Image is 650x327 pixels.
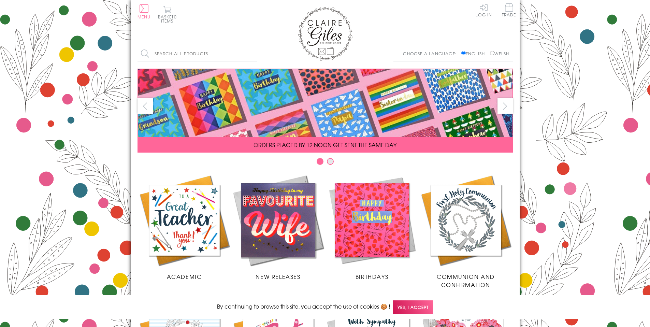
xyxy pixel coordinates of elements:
[419,173,513,289] a: Communion and Confirmation
[327,158,334,165] button: Carousel Page 2
[138,14,151,20] span: Menu
[476,3,492,17] a: Log In
[403,51,460,57] p: Choose a language:
[317,158,323,165] button: Carousel Page 1 (Current Slide)
[138,173,231,281] a: Academic
[158,5,177,23] button: Basket0 items
[437,272,495,289] span: Communion and Confirmation
[138,158,513,168] div: Carousel Pagination
[256,272,300,281] span: New Releases
[393,300,433,314] span: Yes, I accept
[250,46,257,61] input: Search
[138,4,151,19] button: Menu
[356,272,388,281] span: Birthdays
[502,3,516,18] a: Trade
[325,173,419,281] a: Birthdays
[138,46,257,61] input: Search all products
[138,98,153,114] button: prev
[161,14,177,24] span: 0 items
[502,3,516,17] span: Trade
[461,51,488,57] label: English
[490,51,509,57] label: Welsh
[497,98,513,114] button: next
[254,141,396,149] span: ORDERS PLACED BY 12 NOON GET SENT THE SAME DAY
[490,51,494,55] input: Welsh
[461,51,466,55] input: English
[167,272,202,281] span: Academic
[298,7,352,61] img: Claire Giles Greetings Cards
[231,173,325,281] a: New Releases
